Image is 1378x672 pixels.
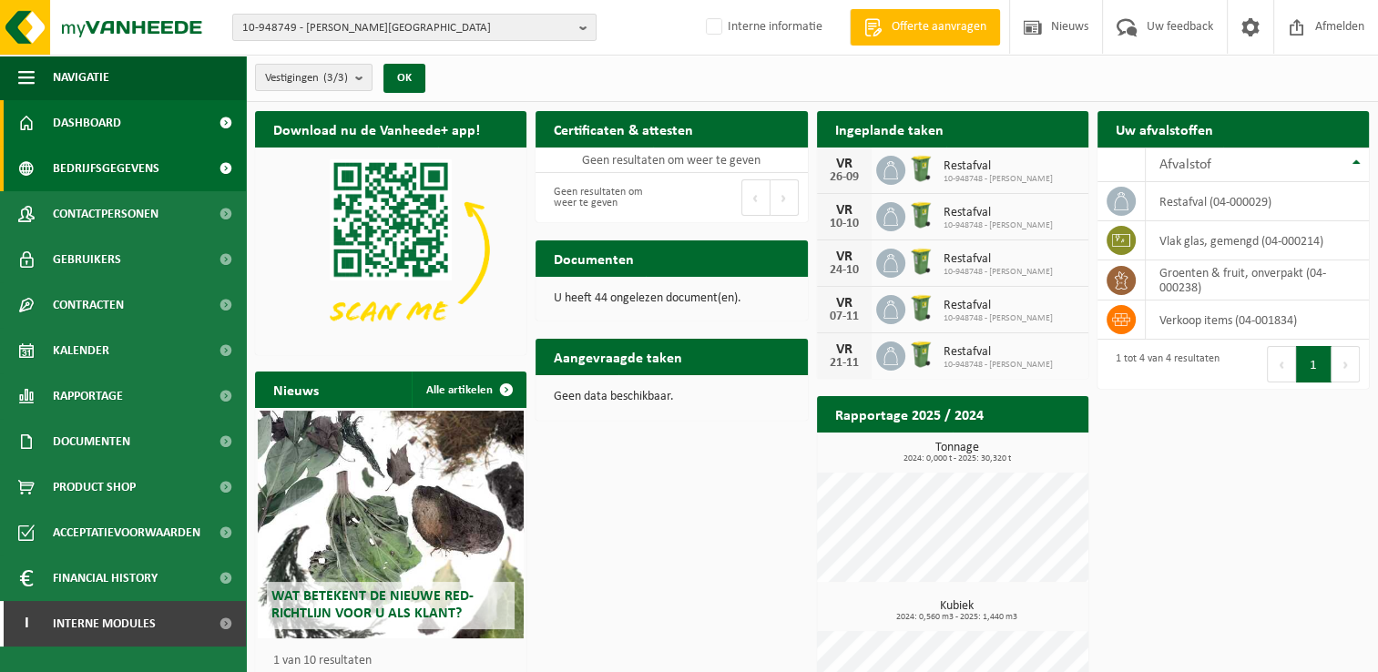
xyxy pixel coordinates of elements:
[817,396,1002,432] h2: Rapportage 2025 / 2024
[271,589,474,621] span: Wat betekent de nieuwe RED-richtlijn voor u als klant?
[702,14,822,41] label: Interne informatie
[53,237,121,282] span: Gebruikers
[554,292,789,305] p: U heeft 44 ongelezen document(en).
[826,218,863,230] div: 10-10
[1267,346,1296,382] button: Previous
[1296,346,1332,382] button: 1
[383,64,425,93] button: OK
[1146,221,1369,260] td: vlak glas, gemengd (04-000214)
[826,264,863,277] div: 24-10
[817,111,962,147] h2: Ingeplande taken
[1146,300,1369,340] td: verkoop items (04-001834)
[826,157,863,171] div: VR
[826,311,863,323] div: 07-11
[1107,344,1220,384] div: 1 tot 4 van 4 resultaten
[826,600,1088,622] h3: Kubiek
[905,199,936,230] img: WB-0240-HPE-GN-50
[536,240,652,276] h2: Documenten
[53,146,159,191] span: Bedrijfsgegevens
[905,153,936,184] img: WB-0240-HPE-GN-50
[536,339,700,374] h2: Aangevraagde taken
[273,655,517,667] p: 1 van 10 resultaten
[1332,346,1360,382] button: Next
[255,148,526,351] img: Download de VHEPlus App
[53,282,124,328] span: Contracten
[323,72,348,84] count: (3/3)
[944,267,1053,278] span: 10-948748 - [PERSON_NAME]
[944,299,1053,313] span: Restafval
[53,555,158,601] span: Financial History
[255,372,337,407] h2: Nieuws
[826,342,863,357] div: VR
[944,220,1053,231] span: 10-948748 - [PERSON_NAME]
[850,9,1000,46] a: Offerte aanvragen
[944,159,1053,174] span: Restafval
[826,296,863,311] div: VR
[258,411,524,638] a: Wat betekent de nieuwe RED-richtlijn voor u als klant?
[536,111,711,147] h2: Certificaten & attesten
[255,64,373,91] button: Vestigingen(3/3)
[545,178,662,218] div: Geen resultaten om weer te geven
[53,328,109,373] span: Kalender
[905,292,936,323] img: WB-0240-HPE-GN-50
[826,203,863,218] div: VR
[536,148,807,173] td: Geen resultaten om weer te geven
[887,18,991,36] span: Offerte aanvragen
[905,339,936,370] img: WB-0240-HPE-GN-50
[944,252,1053,267] span: Restafval
[944,360,1053,371] span: 10-948748 - [PERSON_NAME]
[53,419,130,464] span: Documenten
[944,206,1053,220] span: Restafval
[741,179,771,216] button: Previous
[826,249,863,264] div: VR
[554,391,789,403] p: Geen data beschikbaar.
[53,55,109,100] span: Navigatie
[771,179,799,216] button: Next
[255,111,498,147] h2: Download nu de Vanheede+ app!
[944,313,1053,324] span: 10-948748 - [PERSON_NAME]
[1097,111,1231,147] h2: Uw afvalstoffen
[18,601,35,647] span: I
[826,454,1088,463] span: 2024: 0,000 t - 2025: 30,320 t
[53,510,200,555] span: Acceptatievoorwaarden
[232,14,597,41] button: 10-948749 - [PERSON_NAME][GEOGRAPHIC_DATA]
[265,65,348,92] span: Vestigingen
[53,191,158,237] span: Contactpersonen
[53,601,156,647] span: Interne modules
[826,357,863,370] div: 21-11
[1146,182,1369,221] td: restafval (04-000029)
[242,15,572,42] span: 10-948749 - [PERSON_NAME][GEOGRAPHIC_DATA]
[1146,260,1369,300] td: groenten & fruit, onverpakt (04-000238)
[1159,158,1211,172] span: Afvalstof
[944,174,1053,185] span: 10-948748 - [PERSON_NAME]
[826,442,1088,463] h3: Tonnage
[53,100,121,146] span: Dashboard
[944,345,1053,360] span: Restafval
[412,372,525,408] a: Alle artikelen
[826,613,1088,622] span: 2024: 0,560 m3 - 2025: 1,440 m3
[826,171,863,184] div: 26-09
[953,432,1087,468] a: Bekijk rapportage
[53,464,136,510] span: Product Shop
[905,246,936,277] img: WB-0240-HPE-GN-50
[53,373,123,419] span: Rapportage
